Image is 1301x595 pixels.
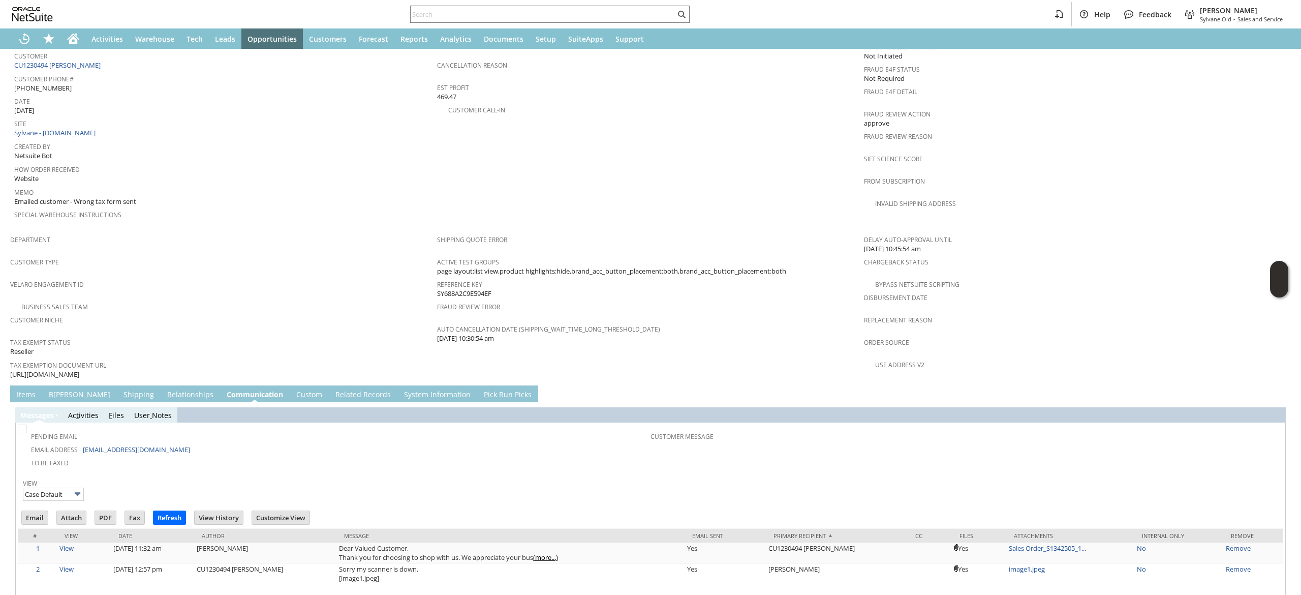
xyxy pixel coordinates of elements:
span: P [484,390,488,399]
a: Shipping Quote Error [437,235,507,244]
span: Leads [215,34,235,44]
span: S [123,390,128,399]
a: Tech [180,28,209,49]
span: Customers [309,34,347,44]
span: C [227,390,231,399]
span: y [408,390,412,399]
span: [DATE] 10:30:54 am [437,334,494,343]
span: - [1233,15,1235,23]
div: Message [344,532,677,540]
span: Feedback [1139,10,1171,19]
div: Email Sent [692,532,758,540]
a: No [1137,544,1146,553]
div: Author [202,532,329,540]
a: Support [609,28,650,49]
a: How Order Received [14,165,80,174]
a: Business Sales Team [21,303,88,311]
a: Fraud E4F Status [864,65,920,74]
td: Dear Valued Customer, Thank you for choosing to shop with us. We appreciate your bus [336,543,685,563]
a: View [59,544,74,553]
a: Unrolled view on [1273,388,1285,400]
iframe: Click here to launch Oracle Guided Learning Help Panel [1270,261,1288,297]
div: Remove [1231,532,1275,540]
a: Analytics [434,28,478,49]
a: Cancellation Reason [437,61,507,70]
span: t [76,410,79,420]
a: Fraud Review Reason [864,132,932,141]
span: Sylvane Old [1200,15,1231,23]
span: R [167,390,172,399]
span: Warehouse [135,34,174,44]
a: image1.jpeg [1009,564,1045,574]
div: # [26,532,49,540]
a: View [23,479,37,488]
span: Setup [536,34,556,44]
span: Activities [91,34,123,44]
a: Tax Exemption Document URL [10,361,106,370]
a: Items [14,390,38,401]
span: Website [14,174,39,184]
span: Netsuite Bot [14,151,52,161]
a: Communication [224,390,286,401]
span: approve [864,118,889,128]
a: Memo [14,188,34,197]
span: Forecast [359,34,388,44]
a: Reference Key [437,280,482,289]
input: Customize View [252,511,309,524]
td: Yes [685,543,766,563]
div: Date [118,532,187,540]
input: Email [22,511,48,524]
div: Internal Only [1142,532,1216,540]
a: 2 [36,564,40,574]
a: Sylvane - [DOMAIN_NAME] [14,128,98,137]
a: SuiteApps [562,28,609,49]
span: [DATE] 10:45:54 am [864,244,921,254]
span: [URL][DOMAIN_NAME] [10,370,79,379]
svg: Home [67,33,79,45]
a: Remove [1226,544,1251,553]
a: Warehouse [129,28,180,49]
a: To Be Faxed [31,459,69,467]
a: Sales Order_S1342505_1... [1009,544,1086,553]
input: PDF [95,511,116,524]
a: Disbursement Date [864,293,927,302]
input: Fax [125,511,144,524]
div: Attachments [1014,532,1127,540]
span: Not Initiated [864,51,903,61]
a: Department [10,235,50,244]
a: Order Source [864,338,909,347]
a: Est Profit [437,83,469,92]
a: 1 [36,544,40,553]
span: [PERSON_NAME] [1200,6,1283,15]
a: Customer Phone# [14,75,74,83]
a: Special Warehouse Instructions [14,211,121,219]
a: [EMAIL_ADDRESS][DOMAIN_NAME] [83,445,190,454]
a: B[PERSON_NAME] [46,390,113,401]
a: Customers [303,28,353,49]
span: Opportunities [247,34,297,44]
a: Invalid Shipping Address [875,199,956,208]
a: Opportunities [241,28,303,49]
a: Fraud E4F Detail [864,87,917,96]
img: More Options [72,488,83,500]
input: Attach [57,511,86,524]
span: F [109,410,112,420]
a: Pending Email [31,432,77,441]
span: 469.47 [437,92,456,102]
a: Relationships [165,390,216,401]
span: Reseller [10,347,34,356]
a: Tax Exempt Status [10,338,71,347]
a: Messages [20,410,54,420]
span: Help [1094,10,1110,19]
td: [PERSON_NAME] [194,543,336,563]
a: Setup [530,28,562,49]
input: View History [195,511,243,524]
a: (more...) [533,553,558,562]
span: Not Required [864,74,905,83]
a: From Subscription [864,177,925,186]
span: Emailed customer - Wrong tax form sent [14,197,136,206]
a: Active Test Groups [437,258,499,266]
input: Refresh [153,511,185,524]
a: Email Address [31,445,78,454]
div: Primary Recipient [773,532,901,540]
